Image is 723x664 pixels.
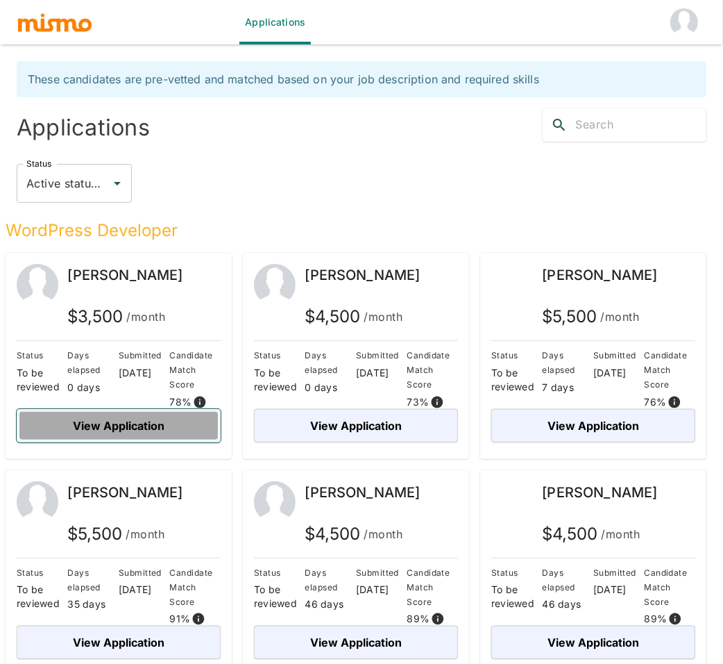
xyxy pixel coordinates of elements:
[407,395,429,409] p: 73 %
[17,348,68,363] p: Status
[356,348,407,363] p: Submitted
[543,267,658,283] span: [PERSON_NAME]
[668,612,682,626] svg: View resume score details
[170,348,221,392] p: Candidate Match Score
[601,307,640,326] span: /month
[254,626,458,659] button: View Application
[543,108,576,142] button: search
[17,481,58,523] img: 2Q==
[431,612,445,626] svg: View resume score details
[593,348,645,363] p: Submitted
[193,395,207,409] svg: View resume score details
[68,348,119,377] p: Days elapsed
[192,612,205,626] svg: View resume score details
[593,565,645,580] p: Submitted
[645,348,696,392] p: Candidate Match Score
[356,583,407,597] p: [DATE]
[305,267,420,283] span: [PERSON_NAME]
[491,264,533,306] img: bn407eozdtmzyc5f31cju8eljfqy
[68,523,165,545] h5: $ 5,500
[491,565,543,580] p: Status
[254,264,296,306] img: 2Q==
[364,307,403,326] span: /month
[17,565,68,580] p: Status
[254,348,305,363] p: Status
[17,366,68,394] p: To be reviewed
[491,366,543,394] p: To be reviewed
[645,565,696,609] p: Candidate Match Score
[119,366,170,380] p: [DATE]
[543,523,640,545] h5: $ 4,500
[593,366,645,380] p: [DATE]
[543,484,658,501] span: [PERSON_NAME]
[364,524,403,544] span: /month
[17,626,221,659] button: View Application
[491,626,695,659] button: View Application
[543,381,594,395] p: 7 days
[6,219,706,242] h5: WordPress Developer
[254,481,296,523] img: 2Q==
[68,565,119,595] p: Days elapsed
[254,583,305,611] p: To be reviewed
[68,484,183,501] span: [PERSON_NAME]
[602,524,640,544] span: /month
[305,565,357,595] p: Days elapsed
[68,267,183,283] span: [PERSON_NAME]
[407,565,459,609] p: Candidate Match Score
[305,306,403,328] h5: $ 4,500
[305,523,403,545] h5: $ 4,500
[430,395,444,409] svg: View resume score details
[645,612,667,626] p: 89 %
[254,366,305,394] p: To be reviewed
[356,565,407,580] p: Submitted
[576,114,707,136] input: Search
[491,481,533,523] img: c1peucznro7gio4e4cq0d1dr7yn1
[17,114,356,142] h4: Applications
[17,409,221,442] button: View Application
[127,307,166,326] span: /month
[254,409,458,442] button: View Application
[26,158,51,169] label: Status
[119,583,170,597] p: [DATE]
[491,583,543,611] p: To be reviewed
[543,348,594,377] p: Days elapsed
[68,306,166,328] h5: $ 3,500
[28,72,539,86] span: These candidates are pre-vetted and matched based on your job description and required skills
[170,565,221,609] p: Candidate Match Score
[491,348,543,363] p: Status
[126,524,165,544] span: /month
[543,565,594,595] p: Days elapsed
[305,381,357,395] p: 0 days
[17,264,58,306] img: 2Q==
[407,612,430,626] p: 89 %
[119,348,170,363] p: Submitted
[305,348,357,377] p: Days elapsed
[356,366,407,380] p: [DATE]
[305,597,357,611] p: 46 days
[543,306,640,328] h5: $ 5,500
[170,612,191,626] p: 91 %
[17,583,68,611] p: To be reviewed
[68,597,119,611] p: 35 days
[305,484,420,501] span: [PERSON_NAME]
[593,583,645,597] p: [DATE]
[68,381,119,395] p: 0 days
[407,348,459,392] p: Candidate Match Score
[670,8,698,36] img: Jinal General Assembly
[119,565,170,580] p: Submitted
[170,395,192,409] p: 78 %
[543,597,594,611] p: 46 days
[108,174,127,193] button: Open
[645,395,667,409] p: 76 %
[17,12,93,33] img: logo
[667,395,681,409] svg: View resume score details
[254,565,305,580] p: Status
[491,409,695,442] button: View Application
